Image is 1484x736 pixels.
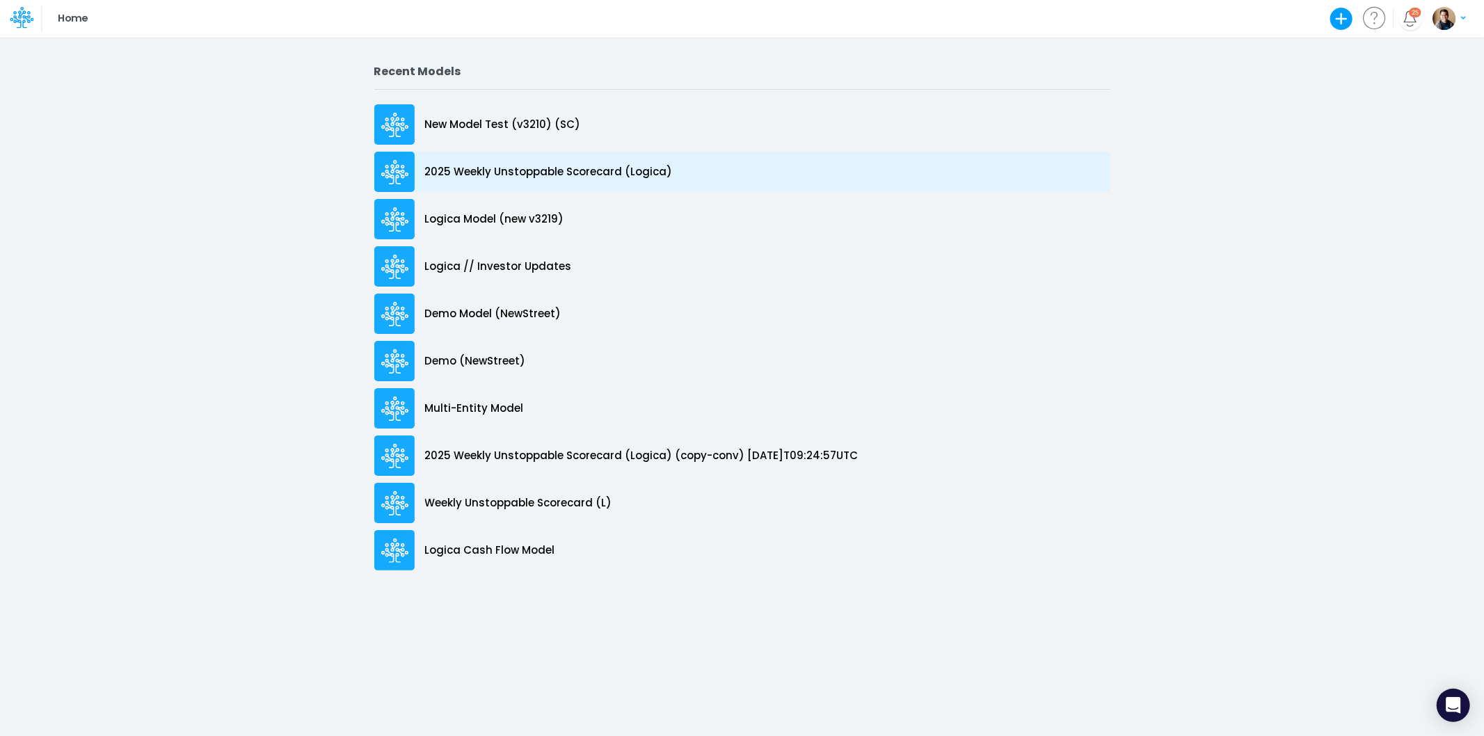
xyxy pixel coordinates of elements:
a: Notifications [1402,10,1418,26]
p: Logica Model (new v3219) [425,211,564,227]
a: New Model Test (v3210) (SC) [374,101,1110,148]
h2: Recent Models [374,65,1110,78]
p: Weekly Unstoppable Scorecard (L) [425,495,612,511]
div: 25 unread items [1412,9,1419,15]
a: Demo Model (NewStreet) [374,290,1110,337]
a: Logica // Investor Updates [374,243,1110,290]
a: Weekly Unstoppable Scorecard (L) [374,479,1110,527]
a: Demo (NewStreet) [374,337,1110,385]
a: Logica Model (new v3219) [374,195,1110,243]
p: Home [58,11,88,26]
p: Logica // Investor Updates [425,259,572,275]
a: 2025 Weekly Unstoppable Scorecard (Logica) [374,148,1110,195]
p: 2025 Weekly Unstoppable Scorecard (Logica) [425,164,673,180]
p: 2025 Weekly Unstoppable Scorecard (Logica) (copy-conv) [DATE]T09:24:57UTC [425,448,859,464]
p: Demo (NewStreet) [425,353,526,369]
div: Open Intercom Messenger [1437,689,1470,722]
p: Demo Model (NewStreet) [425,306,561,322]
a: Logica Cash Flow Model [374,527,1110,574]
p: Logica Cash Flow Model [425,543,555,559]
a: 2025 Weekly Unstoppable Scorecard (Logica) (copy-conv) [DATE]T09:24:57UTC [374,432,1110,479]
a: Multi-Entity Model [374,385,1110,432]
p: New Model Test (v3210) (SC) [425,117,581,133]
p: Multi-Entity Model [425,401,524,417]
